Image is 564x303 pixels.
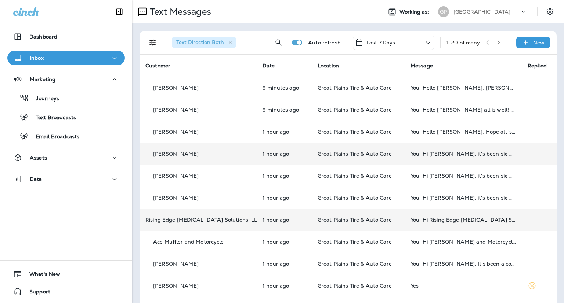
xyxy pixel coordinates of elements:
button: What's New [7,267,125,281]
p: Assets [30,155,47,161]
p: [PERSON_NAME] [153,195,199,201]
p: Text Messages [147,6,211,17]
p: Auto refresh [308,40,341,45]
span: Great Plains Tire & Auto Care [318,238,392,245]
span: Great Plains Tire & Auto Care [318,260,392,267]
p: Sep 18, 2025 10:26 AM [263,239,306,245]
p: [PERSON_NAME] [153,129,199,135]
span: Great Plains Tire & Auto Care [318,84,392,91]
p: [GEOGRAPHIC_DATA] [453,9,510,15]
button: Journeys [7,90,125,106]
button: Dashboard [7,29,125,44]
p: Sep 18, 2025 10:27 AM [263,195,306,201]
div: You: Hi Ace Muffler and Motorcycle, It’s been a couple of months since we serviced your 2010 Chev... [411,239,516,245]
p: Marketing [30,76,55,82]
div: You: Hi Brian, it's been six months since we last serviced your 2012 Mazda 2 at Great Plains Tire... [411,195,516,201]
p: New [533,40,545,45]
span: Great Plains Tire & Auto Care [318,282,392,289]
button: Marketing [7,72,125,87]
span: Location [318,62,339,69]
p: Email Broadcasts [28,134,79,140]
div: You: Hi Lonnie, it's been six months since we last serviced your 2010 Dodge Dakota at Great Plain... [411,151,516,157]
span: Great Plains Tire & Auto Care [318,194,392,201]
div: Yes [411,283,516,289]
p: [PERSON_NAME] [153,151,199,157]
span: Replied [528,62,547,69]
p: [PERSON_NAME] [153,173,199,179]
p: Journeys [29,95,59,102]
p: [PERSON_NAME] [153,107,199,113]
p: [PERSON_NAME] [153,283,199,289]
p: Data [30,176,42,182]
div: You: Hello Lear, Hope all is well! This is Justin from Great Plains Tire & Auto Care. I wanted to... [411,107,516,113]
span: Great Plains Tire & Auto Care [318,128,392,135]
p: Dashboard [29,34,57,40]
span: Great Plains Tire & Auto Care [318,172,392,179]
button: Support [7,284,125,299]
span: Message [411,62,433,69]
div: Text Direction:Both [172,37,236,48]
button: Text Broadcasts [7,109,125,125]
div: You: Hello Susan, Hope all is well! This is Justin from Great Plains Tire & Auto Care. I wanted t... [411,85,516,91]
p: Sep 18, 2025 10:26 AM [263,217,306,223]
button: Filters [145,35,160,50]
div: GP [438,6,449,17]
p: Sep 18, 2025 10:30 AM [263,129,306,135]
button: Inbox [7,51,125,65]
span: Date [263,62,275,69]
p: Sep 18, 2025 10:27 AM [263,151,306,157]
p: Sep 18, 2025 10:20 AM [263,283,306,289]
span: Working as: [399,9,431,15]
p: Sep 18, 2025 11:30 AM [263,107,306,113]
button: Collapse Sidebar [109,4,130,19]
span: Support [22,289,50,297]
p: Sep 18, 2025 10:26 AM [263,261,306,267]
div: 1 - 20 of many [446,40,480,45]
span: What's New [22,271,60,280]
p: Sep 18, 2025 10:27 AM [263,173,306,179]
p: Sep 18, 2025 11:30 AM [263,85,306,91]
div: You: Hi Helen, It’s been a couple of months since we serviced your 2007 Chevrolet Uplander at Gre... [411,261,516,267]
div: You: Hi Dylan, it's been six months since we last serviced your 1995 CARRY OUT LOOSE WHEEL at Gre... [411,173,516,179]
div: You: Hi Rising Edge High Voltage Solutions, LLC, It’s been a couple of months since we serviced y... [411,217,516,223]
span: Great Plains Tire & Auto Care [318,106,392,113]
p: Inbox [30,55,44,61]
button: Assets [7,150,125,165]
span: Customer [145,62,170,69]
span: Great Plains Tire & Auto Care [318,150,392,157]
span: Great Plains Tire & Auto Care [318,216,392,223]
p: Ace Muffler and Motorcycle [153,239,224,245]
p: [PERSON_NAME] [153,85,199,91]
button: Data [7,172,125,186]
button: Email Broadcasts [7,128,125,144]
p: Rising Edge [MEDICAL_DATA] Solutions, LLC [145,217,261,223]
div: You: Hello David, Hope all is well! This is Justin from Great Plains Tire & Auto Care. I wanted t... [411,129,516,135]
p: [PERSON_NAME] [153,261,199,267]
button: Search Messages [271,35,286,50]
span: Text Direction : Both [176,39,224,45]
button: Settings [543,5,557,18]
p: Last 7 Days [366,40,395,45]
p: Text Broadcasts [28,114,76,121]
